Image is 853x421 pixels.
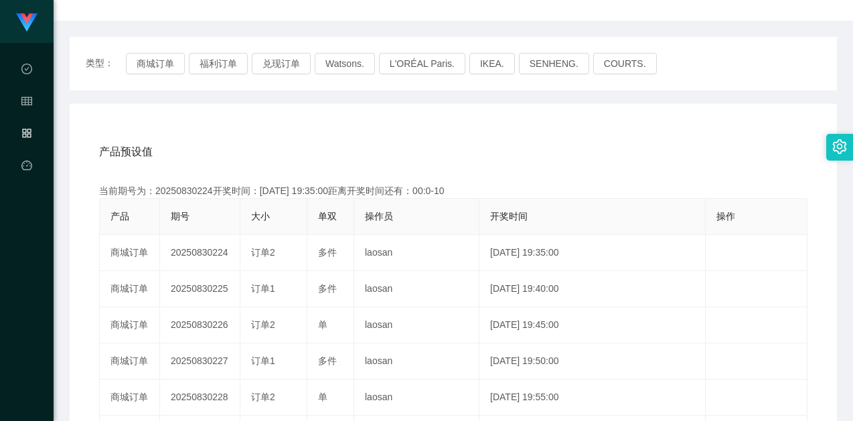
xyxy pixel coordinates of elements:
[251,211,270,222] span: 大小
[171,211,189,222] span: 期号
[21,58,32,84] i: 图标: check-circle-o
[479,307,706,343] td: [DATE] 19:45:00
[251,355,275,366] span: 订单1
[100,380,160,416] td: 商城订单
[318,392,327,402] span: 单
[379,53,465,74] button: L'ORÉAL Paris.
[100,271,160,307] td: 商城订单
[21,90,32,116] i: 图标: table
[469,53,515,74] button: IKEA.
[354,343,479,380] td: laosan
[160,235,240,271] td: 20250830224
[251,247,275,258] span: 订单2
[519,53,589,74] button: SENHENG.
[318,211,337,222] span: 单双
[251,319,275,330] span: 订单2
[160,271,240,307] td: 20250830225
[99,144,153,160] span: 产品预设值
[21,96,32,216] span: 会员管理
[160,307,240,343] td: 20250830226
[189,53,248,74] button: 福利订单
[251,283,275,294] span: 订单1
[479,235,706,271] td: [DATE] 19:35:00
[479,380,706,416] td: [DATE] 19:55:00
[354,235,479,271] td: laosan
[593,53,657,74] button: COURTS.
[318,355,337,366] span: 多件
[365,211,393,222] span: 操作员
[100,343,160,380] td: 商城订单
[354,271,479,307] td: laosan
[21,64,32,183] span: 数据中心
[832,139,847,154] i: 图标: setting
[318,319,327,330] span: 单
[100,235,160,271] td: 商城订单
[160,380,240,416] td: 20250830228
[21,122,32,149] i: 图标: appstore-o
[318,247,337,258] span: 多件
[479,271,706,307] td: [DATE] 19:40:00
[315,53,375,74] button: Watsons.
[252,53,311,74] button: 兑现订单
[490,211,528,222] span: 开奖时间
[21,129,32,248] span: 产品管理
[86,53,126,74] span: 类型：
[110,211,129,222] span: 产品
[100,307,160,343] td: 商城订单
[16,13,37,32] img: logo.9652507e.png
[716,211,735,222] span: 操作
[354,380,479,416] td: laosan
[99,184,807,198] div: 当前期号为：20250830224开奖时间：[DATE] 19:35:00距离开奖时间还有：00:0-10
[318,283,337,294] span: 多件
[251,392,275,402] span: 订单2
[21,153,32,288] a: 图标: dashboard平台首页
[354,307,479,343] td: laosan
[479,343,706,380] td: [DATE] 19:50:00
[126,53,185,74] button: 商城订单
[160,343,240,380] td: 20250830227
